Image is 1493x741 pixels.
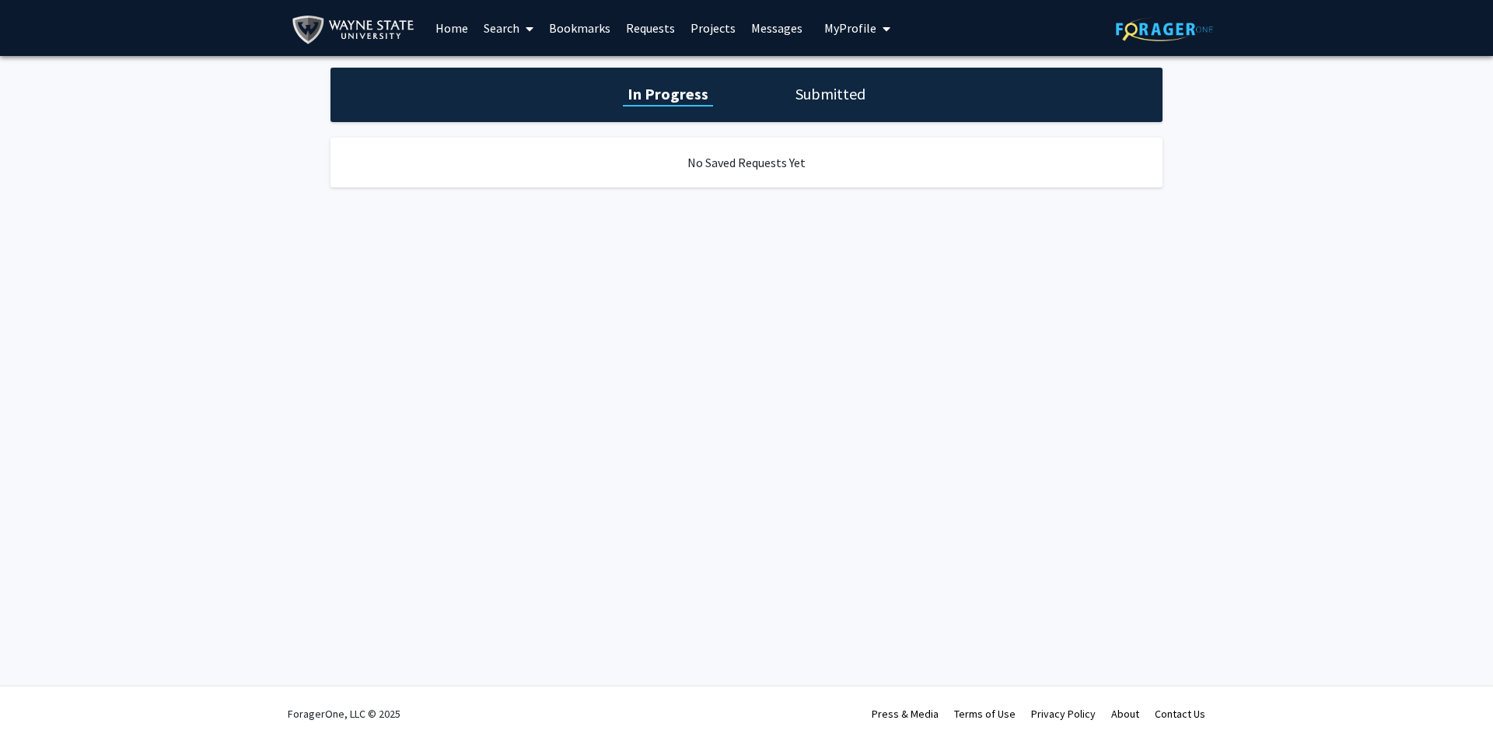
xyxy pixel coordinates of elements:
div: ForagerOne, LLC © 2025 [288,687,400,741]
a: Press & Media [872,707,939,721]
div: No Saved Requests Yet [330,138,1163,187]
h1: Submitted [791,83,870,105]
a: Requests [618,1,683,55]
a: Home [428,1,476,55]
span: My Profile [824,20,876,36]
a: About [1111,707,1139,721]
a: Messages [743,1,810,55]
h1: In Progress [623,83,713,105]
a: Terms of Use [954,707,1016,721]
a: Contact Us [1155,707,1205,721]
a: Bookmarks [541,1,618,55]
iframe: Chat [12,671,66,729]
a: Projects [683,1,743,55]
img: ForagerOne Logo [1116,17,1213,41]
img: Wayne State University Logo [292,12,421,47]
a: Search [476,1,541,55]
a: Privacy Policy [1031,707,1096,721]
